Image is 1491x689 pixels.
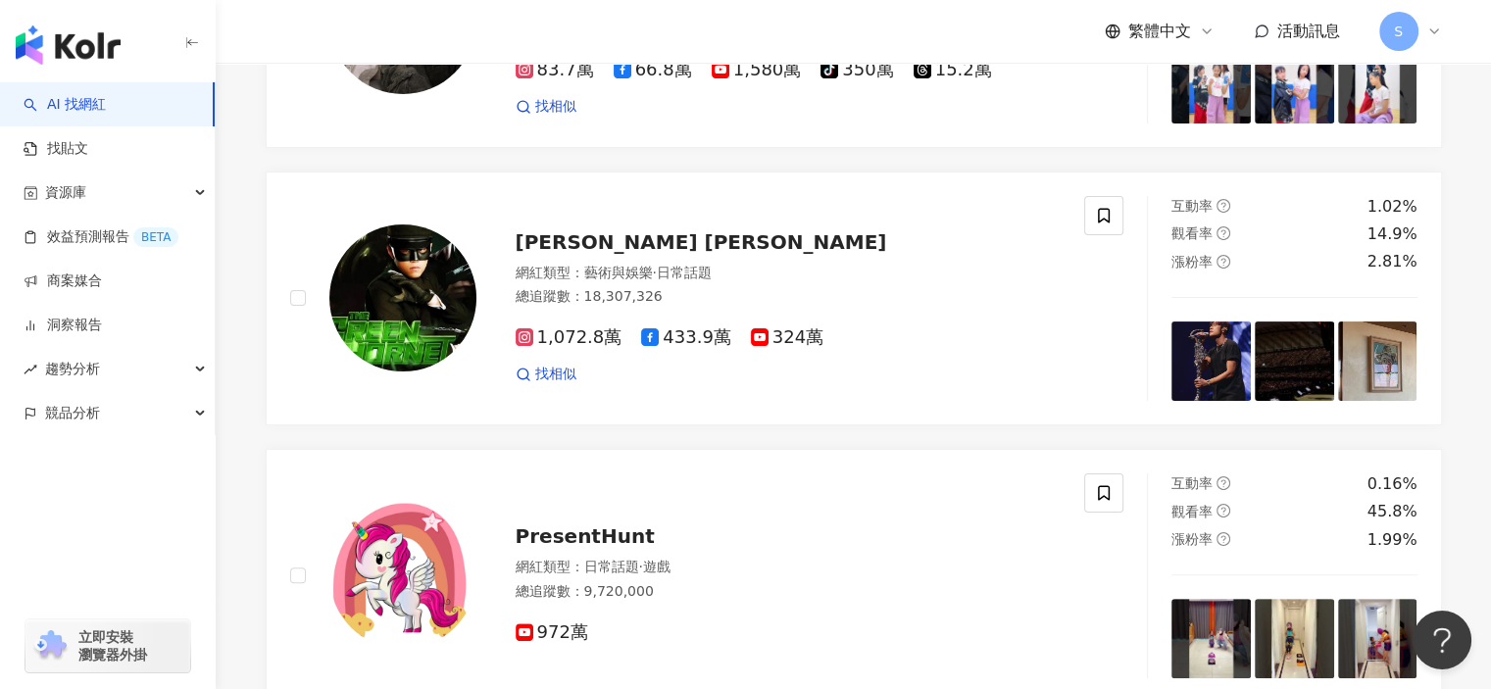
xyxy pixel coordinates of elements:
img: chrome extension [31,630,70,662]
span: 漲粉率 [1171,254,1213,270]
a: searchAI 找網紅 [24,95,106,115]
span: S [1394,21,1403,42]
div: 網紅類型 ： [516,264,1062,283]
div: 1.02% [1367,196,1417,218]
a: KOL Avatar[PERSON_NAME] [PERSON_NAME]網紅類型：藝術與娛樂·日常話題總追蹤數：18,307,3261,072.8萬433.9萬324萬找相似互動率questi... [266,172,1442,425]
a: 效益預測報告BETA [24,227,178,247]
span: 1,580萬 [712,60,802,80]
span: 立即安裝 瀏覽器外掛 [78,628,147,664]
img: post-image [1338,44,1417,123]
img: post-image [1255,44,1334,123]
div: 0.16% [1367,473,1417,495]
span: 資源庫 [45,171,86,215]
img: KOL Avatar [329,502,476,649]
a: 洞察報告 [24,316,102,335]
span: 趨勢分析 [45,347,100,391]
span: question-circle [1217,532,1230,546]
span: 遊戲 [643,559,671,574]
img: post-image [1171,599,1251,678]
span: 433.9萬 [641,327,731,348]
span: 15.2萬 [914,60,992,80]
span: 漲粉率 [1171,531,1213,547]
span: · [639,559,643,574]
span: 日常話題 [657,265,712,280]
span: 找相似 [535,365,576,384]
div: 2.81% [1367,251,1417,272]
span: question-circle [1217,504,1230,517]
a: 找相似 [516,97,576,117]
span: 競品分析 [45,391,100,435]
img: post-image [1171,321,1251,401]
span: 找相似 [535,97,576,117]
span: question-circle [1217,255,1230,269]
span: 66.8萬 [614,60,692,80]
span: 324萬 [751,327,823,348]
span: 繁體中文 [1128,21,1191,42]
span: 觀看率 [1171,504,1213,519]
span: question-circle [1217,199,1230,213]
span: PresentHunt [516,524,655,548]
img: post-image [1338,321,1417,401]
span: 1,072.8萬 [516,327,622,348]
img: post-image [1338,599,1417,678]
iframe: Help Scout Beacon - Open [1413,611,1471,669]
span: 互動率 [1171,198,1213,214]
span: [PERSON_NAME] [PERSON_NAME] [516,230,887,254]
div: 1.99% [1367,529,1417,551]
img: post-image [1255,321,1334,401]
span: 藝術與娛樂 [584,265,653,280]
span: 83.7萬 [516,60,594,80]
span: question-circle [1217,226,1230,240]
div: 14.9% [1367,223,1417,245]
span: 972萬 [516,622,588,643]
span: 觀看率 [1171,225,1213,241]
div: 45.8% [1367,501,1417,522]
a: 商案媒合 [24,271,102,291]
a: 找相似 [516,365,576,384]
span: question-circle [1217,476,1230,490]
img: KOL Avatar [329,224,476,371]
div: 總追蹤數 ： 18,307,326 [516,287,1062,307]
span: · [653,265,657,280]
span: 互動率 [1171,475,1213,491]
img: logo [16,25,121,65]
a: chrome extension立即安裝 瀏覽器外掛 [25,619,190,672]
div: 網紅類型 ： [516,558,1062,577]
a: 找貼文 [24,139,88,159]
span: 350萬 [820,60,893,80]
img: post-image [1255,599,1334,678]
span: 活動訊息 [1277,22,1340,40]
img: post-image [1171,44,1251,123]
div: 總追蹤數 ： 9,720,000 [516,582,1062,602]
span: rise [24,363,37,376]
span: 日常話題 [584,559,639,574]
